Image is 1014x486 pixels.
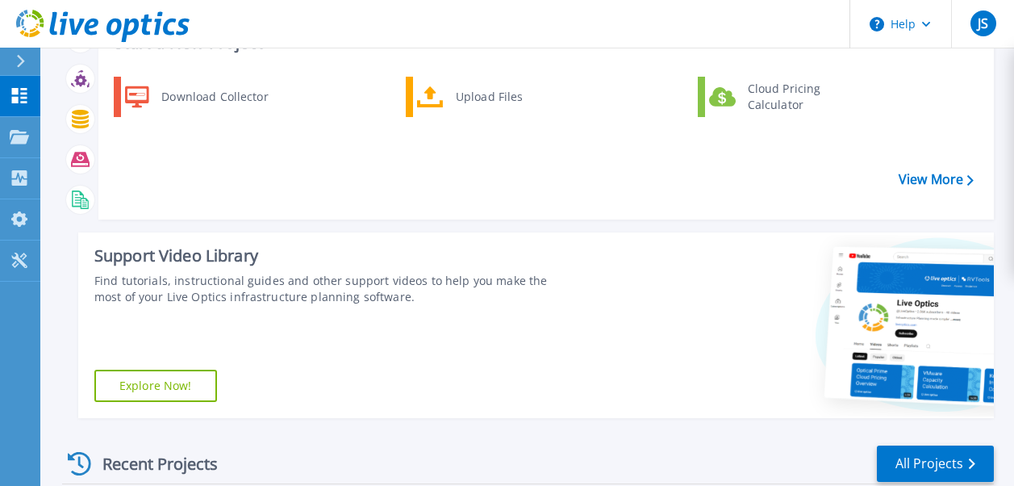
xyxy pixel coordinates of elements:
a: All Projects [877,446,994,482]
div: Support Video Library [94,245,570,266]
a: View More [899,172,974,187]
div: Find tutorials, instructional guides and other support videos to help you make the most of your L... [94,273,570,305]
h3: Start a New Project [115,34,973,52]
div: Cloud Pricing Calculator [740,81,859,113]
div: Recent Projects [62,444,240,484]
a: Explore Now! [94,370,217,402]
div: Download Collector [153,81,275,113]
div: Upload Files [448,81,567,113]
a: Upload Files [406,77,571,117]
a: Cloud Pricing Calculator [698,77,863,117]
a: Download Collector [114,77,279,117]
span: JS [978,17,988,30]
